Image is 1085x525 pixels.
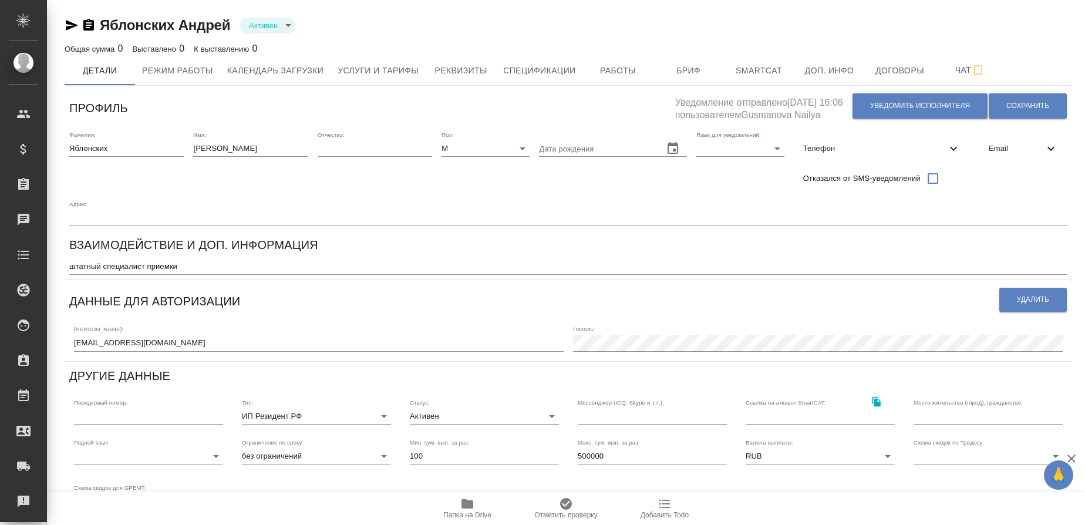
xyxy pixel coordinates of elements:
[74,327,123,332] label: [PERSON_NAME]:
[65,42,123,56] div: 0
[65,18,79,32] button: Скопировать ссылку для ЯМессенджера
[872,63,928,78] span: Договоры
[746,399,826,405] label: Ссылка на аккаунт SmartCAT:
[338,63,419,78] span: Услуги и тарифы
[1049,463,1069,487] span: 🙏
[74,399,127,405] label: Порядковый номер:
[193,132,206,137] label: Имя:
[69,201,87,207] label: Адрес:
[443,511,491,519] span: Папка на Drive
[74,440,110,446] label: Родной язык:
[989,93,1067,119] button: Сохранить
[442,140,530,157] div: М
[801,63,858,78] span: Доп. инфо
[433,63,489,78] span: Реквизиты
[133,42,185,56] div: 0
[133,45,180,53] p: Выставлено
[573,327,595,332] label: Пароль:
[240,18,295,33] div: Активен
[82,18,96,32] button: Скопировать ссылку
[69,292,240,311] h6: Данные для авторизации
[69,235,318,254] h6: Взаимодействие и доп. информация
[242,408,391,425] div: ИП Резидент РФ
[242,399,253,405] label: Тип:
[864,390,888,414] button: Скопировать ссылку
[803,173,921,184] span: Отказался от SMS-уведомлений
[1044,460,1073,490] button: 🙏
[69,262,1067,271] textarea: штатный специалист приемки
[72,63,128,78] span: Детали
[661,63,717,78] span: Бриф
[1017,295,1049,305] span: Удалить
[590,63,646,78] span: Работы
[615,492,714,525] button: Добавить Todo
[69,132,96,137] label: Фамилия:
[227,63,324,78] span: Календарь загрузки
[503,63,575,78] span: Спецификации
[641,511,689,519] span: Добавить Todo
[914,399,1023,405] label: Место жительства (город), гражданство:
[1006,101,1049,111] span: Сохранить
[675,90,852,122] h5: Уведомление отправлено [DATE] 16:06 пользователем Gusmanova Nailya
[194,42,257,56] div: 0
[142,63,213,78] span: Режим работы
[746,448,895,465] div: RUB
[69,366,170,385] h6: Другие данные
[410,440,470,446] label: Мин. сум. вып. за раз:
[410,408,559,425] div: Активен
[803,143,946,154] span: Телефон
[578,440,640,446] label: Макс. сум. вып. за раз:
[731,63,787,78] span: Smartcat
[242,440,304,446] label: Ограничение по сроку:
[746,440,793,446] label: Валюта выплаты:
[971,63,985,78] svg: Подписаться
[979,136,1067,161] div: Email
[578,399,664,405] label: Мессенджер (ICQ, Skype и т.п.):
[442,132,454,137] label: Пол:
[194,45,252,53] p: К выставлению
[410,399,430,405] label: Статус:
[65,45,117,53] p: Общая сумма
[794,136,970,161] div: Телефон
[100,17,230,33] a: Яблонских Андрей
[696,132,761,137] label: Язык для уведомлений:
[914,440,984,446] label: Схема скидок по Традосу:
[534,511,597,519] span: Отметить проверку
[852,93,988,119] button: Уведомить исполнителя
[318,132,345,137] label: Отчество:
[245,21,281,31] button: Активен
[989,143,1044,154] span: Email
[999,288,1067,312] button: Удалить
[870,101,970,111] span: Уведомить исполнителя
[74,484,146,490] label: Схема скидок для GPEMT:
[69,99,128,117] h6: Профиль
[242,448,391,465] div: без ограничений
[418,492,517,525] button: Папка на Drive
[942,63,999,78] span: Чат
[517,492,615,525] button: Отметить проверку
